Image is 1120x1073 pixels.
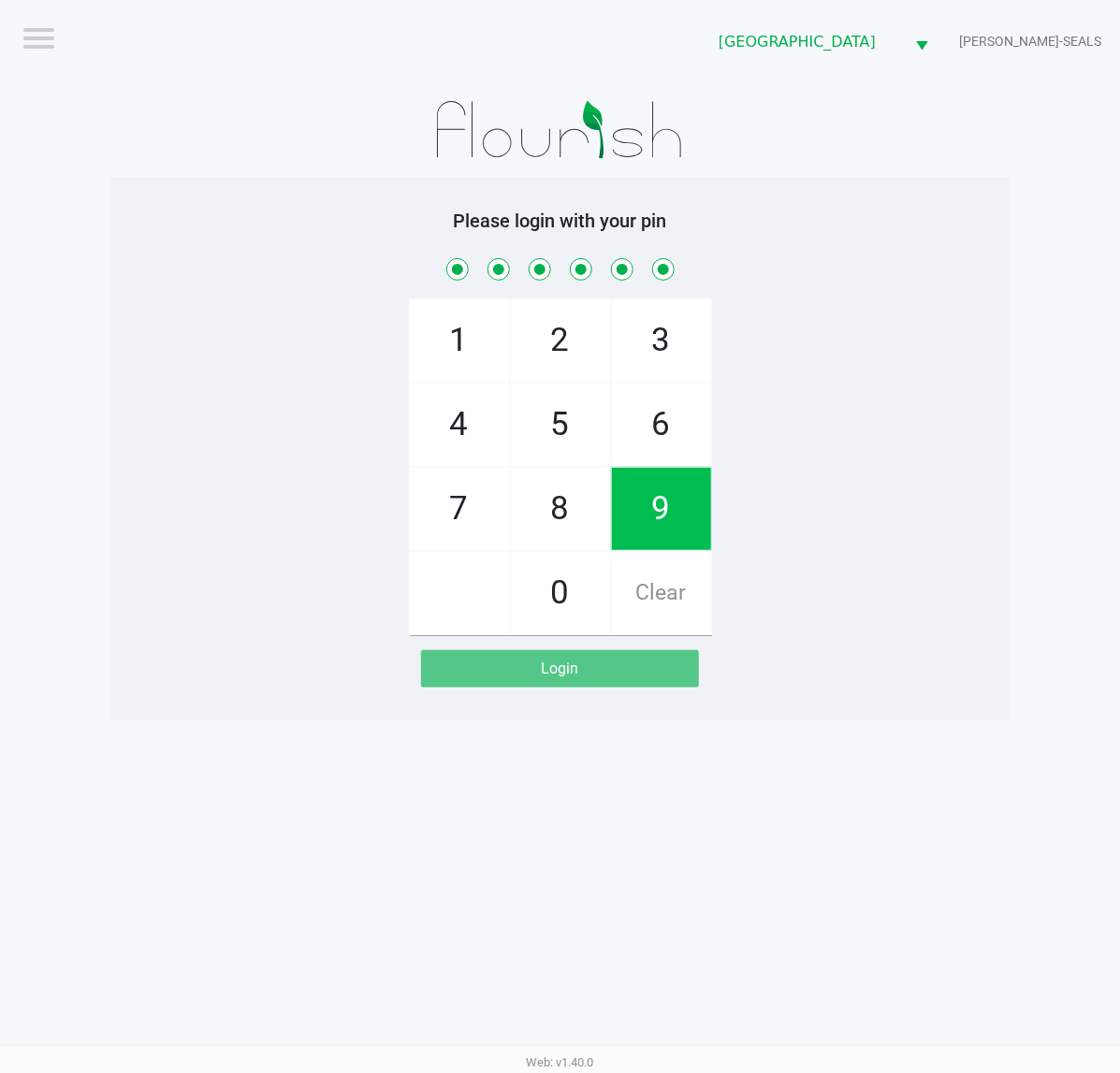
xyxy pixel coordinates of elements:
[612,552,711,634] span: Clear
[410,468,509,550] span: 7
[904,20,939,64] button: Select
[511,468,610,550] span: 8
[719,31,893,53] span: [GEOGRAPHIC_DATA]
[959,32,1101,51] span: [PERSON_NAME]-SEALS
[410,299,509,382] span: 1
[612,468,711,550] span: 9
[612,384,711,466] span: 6
[612,299,711,382] span: 3
[511,552,610,634] span: 0
[511,384,610,466] span: 5
[511,299,610,382] span: 2
[410,384,509,466] span: 4
[527,1055,594,1069] span: Web: v1.40.0
[125,210,996,232] h5: Please login with your pin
